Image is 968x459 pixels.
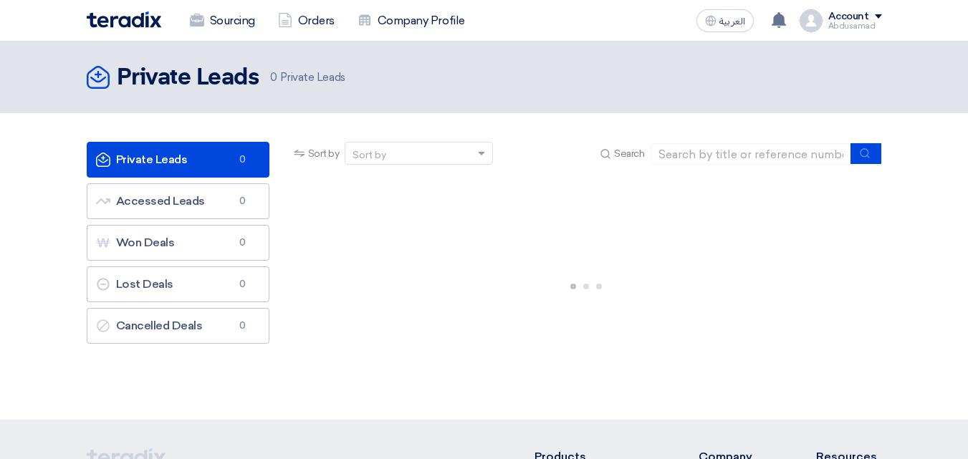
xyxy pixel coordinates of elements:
span: 0 [270,71,277,84]
div: Abdusamad [828,22,882,30]
span: 0 [234,277,251,291]
h2: Private Leads [117,64,259,92]
a: Private Leads0 [87,142,269,178]
a: Won Deals0 [87,225,269,261]
img: Teradix logo [87,11,161,28]
img: profile_test.png [800,9,823,32]
div: Account [828,11,869,23]
span: 0 [234,319,251,333]
a: Lost Deals0 [87,266,269,302]
a: Company Profile [346,5,476,37]
span: Search [614,146,644,161]
span: Private Leads [270,69,345,86]
span: 0 [234,236,251,250]
button: العربية [696,9,754,32]
a: Cancelled Deals0 [87,308,269,344]
span: Sort by [308,146,340,161]
span: العربية [719,16,745,26]
span: 0 [234,153,251,167]
a: Accessed Leads0 [87,183,269,219]
span: 0 [234,194,251,208]
input: Search by title or reference number [651,143,851,165]
div: Sort by [353,148,386,163]
a: Sourcing [178,5,267,37]
a: Orders [267,5,346,37]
